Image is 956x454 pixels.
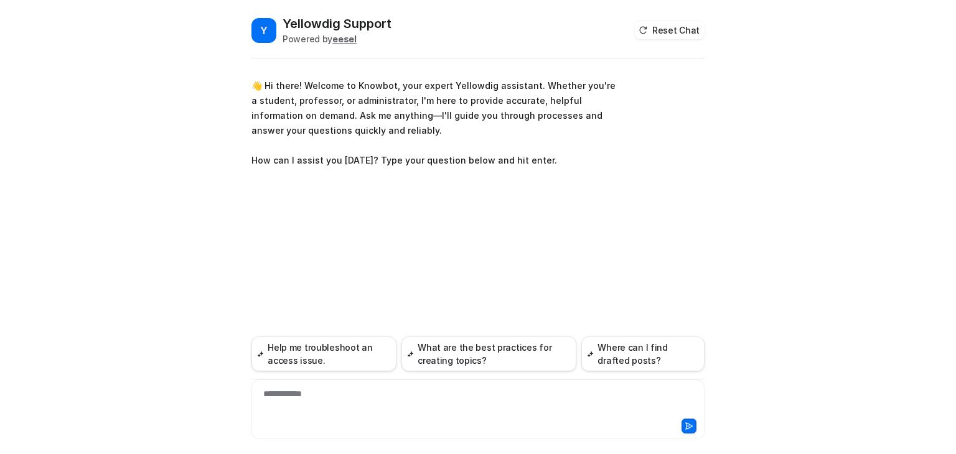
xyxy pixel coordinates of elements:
[251,78,616,168] p: 👋 Hi there! Welcome to Knowbot, your expert Yellowdig assistant. Whether you're a student, profes...
[251,18,276,43] span: Y
[251,336,396,371] button: Help me troubleshoot an access issue.
[332,34,357,44] b: eesel
[401,336,576,371] button: What are the best practices for creating topics?
[635,21,705,39] button: Reset Chat
[283,32,391,45] div: Powered by
[581,336,705,371] button: Where can I find drafted posts?
[283,15,391,32] h2: Yellowdig Support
